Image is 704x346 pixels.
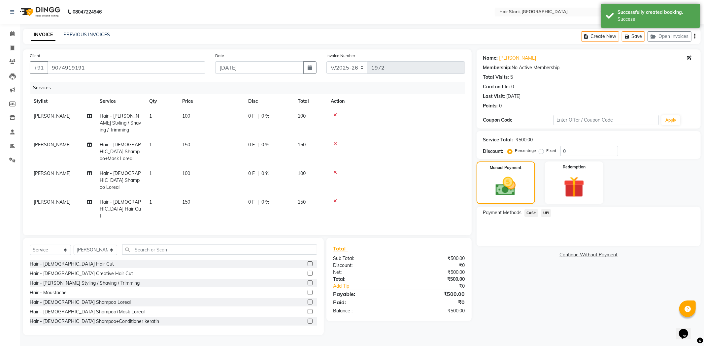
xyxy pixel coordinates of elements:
img: _cash.svg [489,175,522,198]
div: Hair - [PERSON_NAME] Styling / Shaving / Trimming [30,280,140,287]
div: Coupon Code [483,117,553,124]
div: Name: [483,55,498,62]
img: _gift.svg [557,174,591,200]
span: 1 [149,170,152,176]
span: 0 % [261,113,269,120]
span: 150 [182,142,190,148]
div: Membership: [483,64,512,71]
th: Action [327,94,465,109]
div: 0 [512,83,514,90]
div: 5 [511,74,513,81]
div: Discount: [328,262,399,269]
a: Add Tip [328,283,411,290]
div: ₹500.00 [516,136,533,143]
div: ₹500.00 [399,269,470,276]
span: 0 F [248,113,255,120]
div: Sub Total: [328,255,399,262]
button: Save [622,31,645,42]
div: [DATE] [507,93,521,100]
div: Hair - [DEMOGRAPHIC_DATA] Shampoo+Conditioner keratin [30,318,159,325]
span: 0 % [261,170,269,177]
span: | [257,113,259,120]
a: Continue Without Payment [478,251,699,258]
span: Hair - [DEMOGRAPHIC_DATA] Shampoo+Mask Loreal [100,142,141,161]
div: Discount: [483,148,504,155]
span: 100 [182,113,190,119]
div: Hair - [DEMOGRAPHIC_DATA] Hair Cut [30,261,114,268]
label: Redemption [563,164,586,170]
div: ₹500.00 [399,276,470,283]
div: ₹500.00 [399,290,470,298]
div: ₹500.00 [399,255,470,262]
div: Total: [328,276,399,283]
div: Total Visits: [483,74,509,81]
span: 0 F [248,199,255,206]
a: INVOICE [31,29,55,41]
a: [PERSON_NAME] [499,55,536,62]
div: Hair - [DEMOGRAPHIC_DATA] Shampoo Loreal [30,299,131,306]
div: Balance : [328,307,399,314]
button: Open Invoices [648,31,691,42]
span: 0 F [248,141,255,148]
span: 0 % [261,141,269,148]
span: [PERSON_NAME] [34,170,71,176]
label: Date [215,53,224,59]
div: Hair - [DEMOGRAPHIC_DATA] Shampoo+Mask Loreal [30,308,145,315]
span: Hair - [DEMOGRAPHIC_DATA] Shampoo Loreal [100,170,141,190]
span: [PERSON_NAME] [34,199,71,205]
div: Successfully created booking. [618,9,695,16]
th: Stylist [30,94,96,109]
div: ₹0 [399,262,470,269]
span: | [257,170,259,177]
b: 08047224946 [73,3,102,21]
div: ₹500.00 [399,307,470,314]
iframe: chat widget [676,320,697,339]
span: UPI [541,209,551,217]
div: 0 [499,102,502,109]
div: Hair - [DEMOGRAPHIC_DATA] Creative Hair Cut [30,270,133,277]
button: +91 [30,61,48,74]
span: CASH [524,209,539,217]
span: | [257,199,259,206]
span: Hair - [DEMOGRAPHIC_DATA] Hair Cut [100,199,141,219]
label: Invoice Number [326,53,355,59]
div: Net: [328,269,399,276]
span: | [257,141,259,148]
img: logo [17,3,62,21]
div: Paid: [328,298,399,306]
span: 150 [298,199,306,205]
th: Disc [244,94,294,109]
span: 100 [298,113,306,119]
th: Qty [145,94,178,109]
span: Total [333,245,348,252]
button: Apply [661,115,680,125]
span: 100 [182,170,190,176]
div: Payable: [328,290,399,298]
div: No Active Membership [483,64,694,71]
th: Total [294,94,327,109]
label: Fixed [547,148,556,154]
span: [PERSON_NAME] [34,113,71,119]
span: Payment Methods [483,209,522,216]
div: Hair - Moustache [30,289,67,296]
span: 150 [182,199,190,205]
div: Success [618,16,695,23]
label: Client [30,53,40,59]
input: Search by Name/Mobile/Email/Code [48,61,205,74]
span: 0 F [248,170,255,177]
div: Service Total: [483,136,513,143]
span: 1 [149,199,152,205]
input: Search or Scan [122,245,317,255]
a: PREVIOUS INVOICES [63,32,110,38]
div: Card on file: [483,83,510,90]
th: Service [96,94,145,109]
span: 1 [149,113,152,119]
div: Points: [483,102,498,109]
span: [PERSON_NAME] [34,142,71,148]
span: 0 % [261,199,269,206]
button: Create New [581,31,619,42]
label: Manual Payment [490,165,521,171]
th: Price [178,94,244,109]
div: ₹0 [399,298,470,306]
div: ₹0 [411,283,470,290]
